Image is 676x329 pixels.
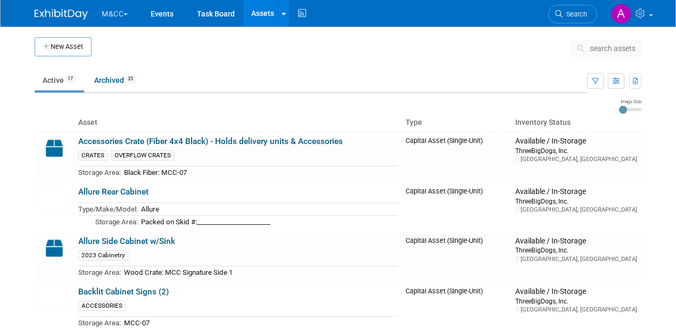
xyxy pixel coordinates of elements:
span: search assets [590,44,636,53]
a: Accessories Crate (Fiber 4x4 Black) - Holds delivery units & Accessories [78,137,343,146]
img: Capital-Asset-Icon-2.png [39,237,70,260]
button: search assets [571,40,641,57]
span: Storage Area: [78,268,121,276]
div: [GEOGRAPHIC_DATA], [GEOGRAPHIC_DATA] [515,206,637,214]
div: 2023 Cabinetry [78,250,128,260]
div: ACCESSORIES [78,301,126,311]
div: ThreeBigDogs, Inc. [515,246,637,255]
img: ExhibitDay [35,9,88,20]
span: Storage Area: [78,168,121,176]
div: Available / In-Storage [515,187,637,197]
a: Allure Side Cabinet w/Sink [78,237,175,246]
td: MCC-07 [121,317,397,329]
span: 17 [64,75,76,83]
a: Allure Rear Cabinet [78,187,149,197]
span: Storage Area: [78,319,121,327]
td: Capital Asset (Single-Unit) [401,183,511,232]
a: Backlit Cabinet Signs (2) [78,287,169,297]
div: [GEOGRAPHIC_DATA], [GEOGRAPHIC_DATA] [515,155,637,163]
div: ThreeBigDogs, Inc. [515,297,637,306]
img: Capital-Asset-Icon-2.png [39,137,70,160]
a: Active17 [35,70,84,90]
div: CRATES [78,150,108,161]
span: 35 [125,75,136,83]
div: [GEOGRAPHIC_DATA], [GEOGRAPHIC_DATA] [515,306,637,314]
div: Available / In-Storage [515,287,637,297]
a: Search [548,5,597,23]
td: Capital Asset (Single-Unit) [401,232,511,283]
th: Asset [74,114,401,132]
div: ThreeBigDogs, Inc. [515,146,637,155]
div: OVERFLOW CRATES [111,150,174,161]
a: Archived35 [86,70,144,90]
td: Capital Asset (Single-Unit) [401,132,511,183]
div: ThreeBigDogs, Inc. [515,197,637,206]
div: Available / In-Storage [515,137,637,146]
td: Type/Make/Model: [78,203,138,216]
td: Wood Crate: MCC Signature Side 1 [121,266,397,279]
button: New Asset [35,37,92,56]
div: [GEOGRAPHIC_DATA], [GEOGRAPHIC_DATA] [515,255,637,263]
img: Art Stewart [611,4,631,24]
th: Type [401,114,511,132]
div: Available / In-Storage [515,237,637,246]
span: Search [563,10,587,18]
span: Storage Area: [95,218,138,226]
td: Black Fiber: MCC-07 [121,166,397,179]
div: Image Size [619,98,641,105]
td: Packed on Skid #:_______________________ [138,216,397,228]
td: Allure [138,203,397,216]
